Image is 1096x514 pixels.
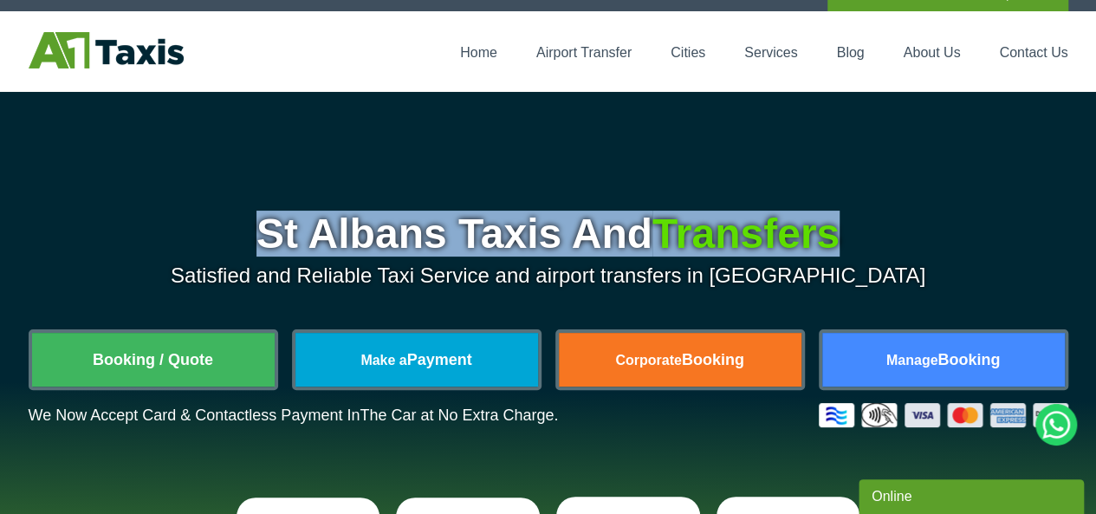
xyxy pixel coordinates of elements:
[360,407,558,424] span: The Car at No Extra Charge.
[460,45,497,60] a: Home
[536,45,632,60] a: Airport Transfer
[32,333,275,387] a: Booking / Quote
[295,333,538,387] a: Make aPayment
[671,45,705,60] a: Cities
[999,45,1067,60] a: Contact Us
[559,333,801,387] a: CorporateBooking
[819,403,1068,427] img: Credit And Debit Cards
[904,45,961,60] a: About Us
[29,32,184,68] img: A1 Taxis St Albans LTD
[615,353,681,368] span: Corporate
[29,407,559,425] p: We Now Accept Card & Contactless Payment In
[29,264,1068,288] p: Satisfied and Reliable Taxi Service and airport transfers in [GEOGRAPHIC_DATA]
[822,333,1065,387] a: ManageBooking
[360,353,406,368] span: Make a
[886,353,938,368] span: Manage
[29,213,1068,255] h1: St Albans Taxis And
[836,45,864,60] a: Blog
[744,45,797,60] a: Services
[859,476,1087,514] iframe: chat widget
[652,211,840,257] span: Transfers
